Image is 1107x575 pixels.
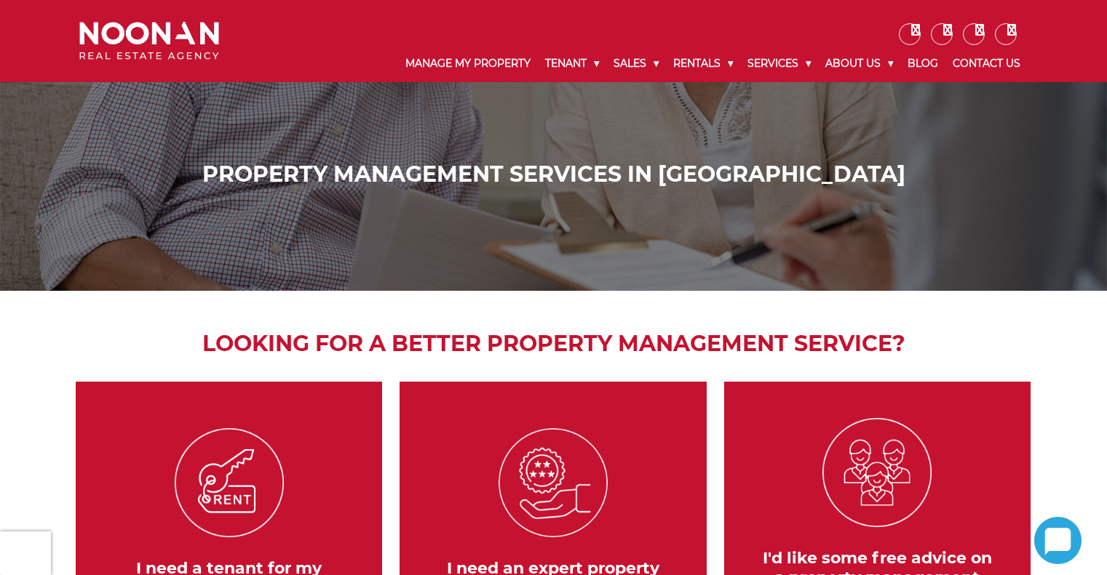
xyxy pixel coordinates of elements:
[818,45,900,82] a: About Us
[398,45,538,82] a: Manage My Property
[538,45,606,82] a: Tenant
[900,45,945,82] a: Blog
[666,45,740,82] a: Rentals
[606,45,666,82] a: Sales
[740,45,818,82] a: Services
[83,161,1024,188] h1: Property Management Services in [GEOGRAPHIC_DATA]
[68,327,1039,360] h2: Looking for a better property management service?
[79,22,219,60] img: Noonan Real Estate Agency
[945,45,1028,82] a: Contact Us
